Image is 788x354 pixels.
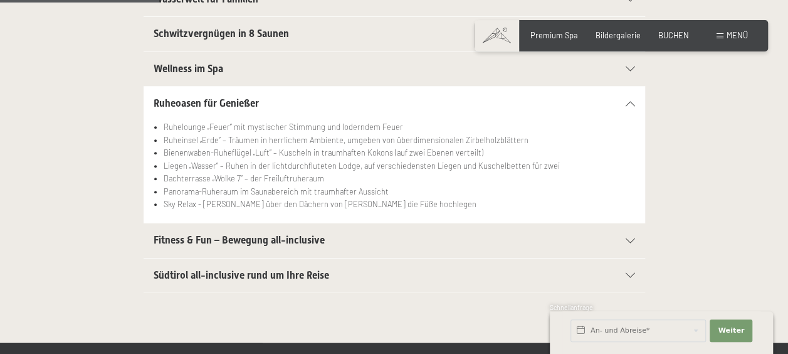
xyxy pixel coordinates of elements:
span: Wellness im Spa [154,63,223,75]
span: Fitness & Fun – Bewegung all-inclusive [154,234,325,246]
li: Ruheinsel „Erde“ – Träumen in herrlichem Ambiente, umgeben von überdimensionalen Zirbelholzblättern [164,134,634,146]
span: Weiter [718,326,744,336]
li: Liegen „Wasser“ – Ruhen in der lichtdurchfluteten Lodge, auf verschiedensten Liegen und Kuschelbe... [164,159,634,172]
span: Südtirol all-inclusive rund um Ihre Reise [154,269,329,281]
span: Schnellanfrage [550,304,593,311]
span: Schwitzvergnügen in 8 Saunen [154,28,289,40]
span: Menü [727,30,748,40]
a: Premium Spa [530,30,578,40]
li: Dachterrasse „Wolke 7“ – der Freiluftruheraum [164,172,634,185]
button: Weiter [710,319,752,342]
li: Sky Relax - [PERSON_NAME] über den Dächern von [PERSON_NAME] die Füße hochlegen [164,198,634,210]
a: Bildergalerie [596,30,641,40]
a: BUCHEN [658,30,689,40]
li: Panorama-Ruheraum im Saunabereich mit traumhafter Aussicht [164,185,634,198]
span: Ruheoasen für Genießer [154,97,259,109]
li: Bienenwaben-Ruheflügel „Luft“ – Kuscheln in traumhaften Kokons (auf zwei Ebenen verteilt) [164,146,634,159]
li: Ruhelounge „Feuer“ mit mystischer Stimmung und loderndem Feuer [164,121,634,133]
